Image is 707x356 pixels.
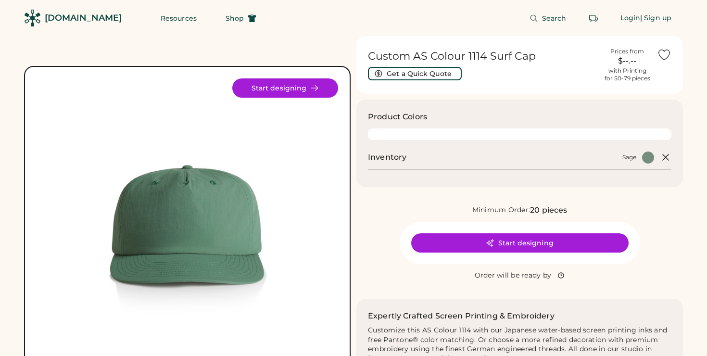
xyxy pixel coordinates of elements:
[368,310,555,322] h2: Expertly Crafted Screen Printing & Embroidery
[45,12,122,24] div: [DOMAIN_NAME]
[149,9,208,28] button: Resources
[411,233,629,253] button: Start designing
[518,9,578,28] button: Search
[584,9,603,28] button: Retrieve an order
[610,48,644,55] div: Prices from
[368,67,462,80] button: Get a Quick Quote
[620,13,641,23] div: Login
[603,55,651,67] div: $--.--
[226,15,244,22] span: Shop
[622,153,636,161] div: Sage
[368,50,597,63] h1: Custom AS Colour 1114 Surf Cap
[24,10,41,26] img: Rendered Logo - Screens
[530,204,567,216] div: 20 pieces
[368,111,427,123] h3: Product Colors
[232,78,338,98] button: Start designing
[640,13,671,23] div: | Sign up
[214,9,268,28] button: Shop
[368,152,406,163] h2: Inventory
[475,271,552,280] div: Order will be ready by
[605,67,650,82] div: with Printing for 50-79 pieces
[472,205,530,215] div: Minimum Order:
[542,15,567,22] span: Search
